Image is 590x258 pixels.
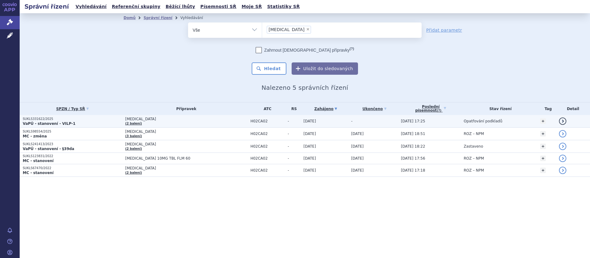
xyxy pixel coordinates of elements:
[288,144,300,149] span: -
[540,168,546,173] a: +
[23,129,122,134] p: SUKLS98554/2025
[559,167,566,174] a: detail
[125,134,142,138] a: (3 balení)
[122,102,247,115] th: Přípravek
[351,132,364,136] span: [DATE]
[304,144,316,149] span: [DATE]
[401,119,425,123] span: [DATE] 17:25
[23,121,76,126] strong: VaPÚ - stanovení - VILP-1
[144,16,172,20] a: Správní řízení
[351,105,398,113] a: Ukončeno
[125,156,247,161] span: [MEDICAL_DATA] 10MG TBL FLM 60
[540,118,546,124] a: +
[125,122,142,125] a: (2 balení)
[288,156,300,161] span: -
[464,156,484,161] span: ROZ – NPM
[351,156,364,161] span: [DATE]
[437,109,441,113] abbr: (?)
[124,16,136,20] a: Domů
[304,132,316,136] span: [DATE]
[288,168,300,173] span: -
[23,134,47,138] strong: MC - změna
[540,156,546,161] a: +
[464,132,484,136] span: ROZ – NPM
[125,166,247,170] span: [MEDICAL_DATA]
[304,105,348,113] a: Zahájeno
[269,27,305,32] span: [MEDICAL_DATA]
[125,129,247,134] span: [MEDICAL_DATA]
[74,2,108,11] a: Vyhledávání
[559,117,566,125] a: detail
[125,147,142,150] a: (2 balení)
[401,168,425,173] span: [DATE] 17:18
[265,2,301,11] a: Statistiky SŘ
[20,2,74,11] h2: Správní řízení
[306,27,310,31] span: ×
[313,26,316,33] input: [MEDICAL_DATA]
[540,131,546,137] a: +
[250,119,285,123] span: H02CA02
[23,147,74,151] strong: VaPÚ - stanovení - §39da
[401,132,425,136] span: [DATE] 18:51
[247,102,285,115] th: ATC
[537,102,556,115] th: Tag
[23,117,122,121] p: SUKLS331622/2025
[180,13,211,22] li: Vyhledávání
[288,132,300,136] span: -
[559,155,566,162] a: detail
[125,171,142,174] a: (2 balení)
[464,144,483,149] span: Zastaveno
[304,156,316,161] span: [DATE]
[262,84,348,91] span: Nalezeno 5 správních řízení
[401,156,425,161] span: [DATE] 17:56
[250,132,285,136] span: H02CA02
[250,156,285,161] span: H02CA02
[304,119,316,123] span: [DATE]
[23,159,53,163] strong: MC - stanovení
[125,142,247,146] span: [MEDICAL_DATA]
[256,47,354,53] label: Zahrnout [DEMOGRAPHIC_DATA] přípravky
[240,2,264,11] a: Moje SŘ
[23,105,122,113] a: SPZN / Typ SŘ
[164,2,197,11] a: Běžící lhůty
[559,130,566,137] a: detail
[401,144,425,149] span: [DATE] 18:22
[292,62,358,75] button: Uložit do sledovaných
[23,142,122,146] p: SUKLS241413/2023
[350,47,354,51] abbr: (?)
[110,2,162,11] a: Referenční skupiny
[304,168,316,173] span: [DATE]
[288,119,300,123] span: -
[464,119,502,123] span: Opatřování podkladů
[23,166,122,170] p: SUKLS67470/2022
[401,102,461,115] a: Poslednípísemnost(?)
[250,144,285,149] span: H02CA02
[252,62,286,75] button: Hledat
[540,144,546,149] a: +
[351,168,364,173] span: [DATE]
[23,154,122,158] p: SUKLS123831/2022
[199,2,238,11] a: Písemnosti SŘ
[250,168,285,173] span: H02CA02
[426,27,462,33] a: Přidat parametr
[285,102,300,115] th: RS
[125,117,247,121] span: [MEDICAL_DATA]
[464,168,484,173] span: ROZ – NPM
[461,102,537,115] th: Stav řízení
[556,102,590,115] th: Detail
[559,143,566,150] a: detail
[351,119,352,123] span: -
[23,171,53,175] strong: MC - stanovení
[351,144,364,149] span: [DATE]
